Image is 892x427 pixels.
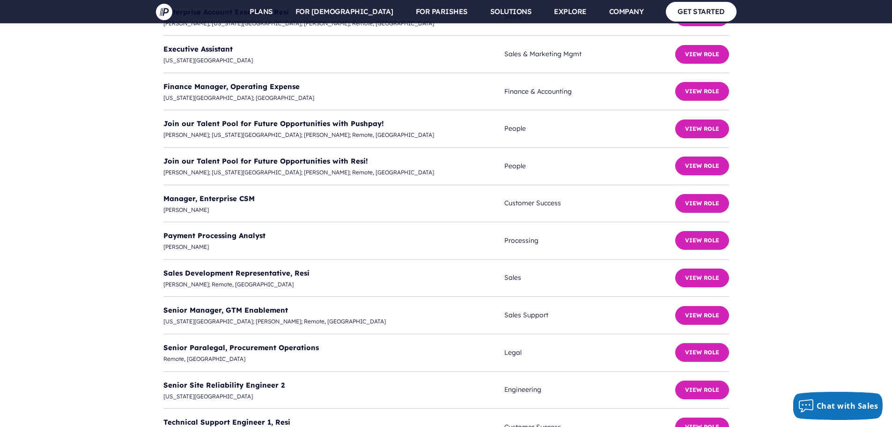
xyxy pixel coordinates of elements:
button: View Role [675,120,729,138]
a: Senior Paralegal, Procurement Operations [163,343,319,352]
span: Sales Support [504,309,675,321]
span: Processing [504,235,675,247]
span: [US_STATE][GEOGRAPHIC_DATA] [163,55,505,66]
span: Finance & Accounting [504,86,675,97]
button: View Role [675,82,729,101]
a: Join our Talent Pool for Future Opportunities with Pushpay! [163,119,384,128]
a: Manager, Enterprise CSM [163,194,255,203]
span: Sales [504,272,675,284]
a: Technical Support Engineer 1, Resi [163,418,290,427]
span: People [504,123,675,135]
button: View Role [675,381,729,399]
a: GET STARTED [666,2,737,21]
a: Executive Assistant [163,45,233,53]
span: [PERSON_NAME] [163,242,505,252]
a: Senior Manager, GTM Enablement [163,306,288,315]
span: [US_STATE][GEOGRAPHIC_DATA]; [PERSON_NAME]; Remote, [GEOGRAPHIC_DATA] [163,316,505,327]
span: [PERSON_NAME] [163,205,505,215]
a: Join our Talent Pool for Future Opportunities with Resi! [163,157,368,165]
span: People [504,160,675,172]
span: Chat with Sales [817,401,878,411]
span: Remote, [GEOGRAPHIC_DATA] [163,354,505,364]
button: View Role [675,306,729,325]
button: View Role [675,343,729,362]
a: Payment Processing Analyst [163,231,265,240]
span: Customer Success [504,197,675,209]
span: Sales & Marketing Mgmt [504,48,675,60]
a: Sales Development Representative, Resi [163,269,310,277]
button: Chat with Sales [793,392,883,420]
span: [PERSON_NAME]; Remote, [GEOGRAPHIC_DATA] [163,279,505,290]
button: View Role [675,45,729,64]
button: View Role [675,269,729,287]
a: Finance Manager, Operating Expense [163,82,300,91]
span: [US_STATE][GEOGRAPHIC_DATA]; [GEOGRAPHIC_DATA] [163,93,505,103]
button: View Role [675,231,729,250]
span: [PERSON_NAME]; [US_STATE][GEOGRAPHIC_DATA]; [PERSON_NAME]; Remote, [GEOGRAPHIC_DATA] [163,130,505,140]
span: Legal [504,347,675,359]
span: Engineering [504,384,675,396]
a: Senior Site Reliability Engineer 2 [163,381,285,390]
span: [PERSON_NAME]; [US_STATE][GEOGRAPHIC_DATA]; [PERSON_NAME]; Remote, [GEOGRAPHIC_DATA] [163,167,505,178]
button: View Role [675,194,729,213]
span: [US_STATE][GEOGRAPHIC_DATA] [163,391,505,402]
button: View Role [675,157,729,175]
